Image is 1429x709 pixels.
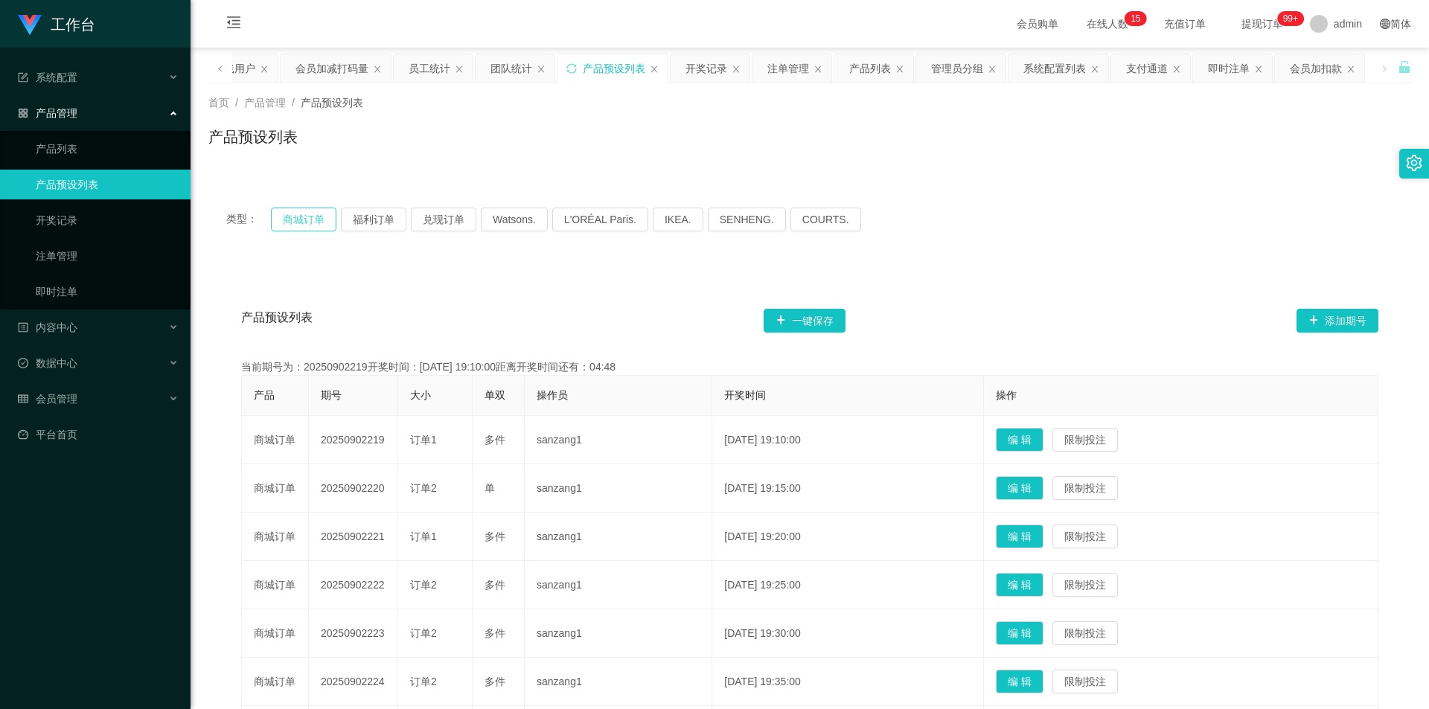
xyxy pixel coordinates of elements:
span: 在线人数 [1079,19,1136,29]
td: 20250902222 [309,561,398,609]
i: 图标: close [1346,65,1355,74]
td: 20250902223 [309,609,398,658]
td: sanzang1 [525,609,712,658]
span: 订单2 [410,579,437,591]
button: 限制投注 [1052,428,1118,452]
span: 产品预设列表 [241,309,313,333]
td: 商城订单 [242,513,309,561]
td: [DATE] 19:20:00 [712,513,984,561]
div: 即时注单 [1208,54,1250,83]
button: 限制投注 [1052,621,1118,645]
td: 20250902221 [309,513,398,561]
sup: 1054 [1277,11,1304,26]
i: 图标: check-circle-o [18,358,28,368]
span: 大小 [410,389,431,401]
i: 图标: close [732,65,741,74]
div: 注单管理 [767,54,809,83]
td: 商城订单 [242,658,309,706]
td: [DATE] 19:10:00 [712,416,984,464]
button: 商城订单 [271,208,336,231]
button: 编 辑 [996,476,1043,500]
button: 编 辑 [996,573,1043,597]
div: 团队统计 [490,54,532,83]
div: 员工统计 [409,54,450,83]
span: 订单1 [410,530,437,542]
div: 当前期号为：20250902219开奖时间：[DATE] 19:10:00距离开奖时间还有：04:48 [241,359,1378,375]
i: 图标: close [1254,65,1263,74]
td: 20250902220 [309,464,398,513]
span: 产品管理 [18,107,77,119]
i: 图标: global [1380,19,1390,29]
i: 图标: table [18,394,28,404]
i: 图标: appstore-o [18,108,28,118]
i: 图标: left [217,65,224,72]
span: 会员管理 [18,393,77,405]
span: 单双 [485,389,505,401]
button: 限制投注 [1052,476,1118,500]
i: 图标: close [373,65,382,74]
i: 图标: close [1172,65,1181,74]
div: 产品预设列表 [583,54,645,83]
button: 编 辑 [996,524,1043,548]
i: 图标: close [813,65,822,74]
i: 图标: close [537,65,546,74]
span: / [292,97,295,109]
i: 图标: close [1090,65,1099,74]
button: 编 辑 [996,428,1043,452]
span: 首页 [208,97,229,109]
span: 提现订单 [1234,19,1291,29]
button: 限制投注 [1052,670,1118,693]
a: 图标: dashboard平台首页 [18,420,179,449]
span: 订单2 [410,482,437,494]
td: sanzang1 [525,561,712,609]
td: sanzang1 [525,513,712,561]
i: 图标: close [650,65,659,74]
td: sanzang1 [525,416,712,464]
i: 图标: close [988,65,997,74]
h1: 工作台 [51,1,95,48]
a: 产品预设列表 [36,170,179,199]
span: / [235,97,238,109]
td: 商城订单 [242,416,309,464]
span: 多件 [485,676,505,687]
button: IKEA. [653,208,703,231]
a: 即时注单 [36,277,179,307]
p: 1 [1131,11,1136,26]
span: 多件 [485,530,505,542]
td: sanzang1 [525,464,712,513]
button: 编 辑 [996,670,1043,693]
a: 产品列表 [36,134,179,164]
button: 图标: plus添加期号 [1297,309,1378,333]
span: 数据中心 [18,357,77,369]
div: 管理员分组 [931,54,983,83]
i: 图标: close [895,65,904,74]
div: 会员加减打码量 [295,54,368,83]
span: 多件 [485,434,505,446]
span: 单 [485,482,495,494]
span: 开奖时间 [724,389,766,401]
i: 图标: form [18,72,28,83]
span: 产品预设列表 [301,97,363,109]
button: SENHENG. [708,208,786,231]
button: COURTS. [790,208,861,231]
td: [DATE] 19:30:00 [712,609,984,658]
button: 福利订单 [341,208,406,231]
span: 订单2 [410,627,437,639]
h1: 产品预设列表 [208,126,298,148]
span: 操作员 [537,389,568,401]
span: 多件 [485,579,505,591]
button: 限制投注 [1052,524,1118,548]
td: 商城订单 [242,464,309,513]
button: Watsons. [481,208,548,231]
sup: 15 [1125,11,1146,26]
i: 图标: menu-fold [208,1,259,48]
span: 产品 [254,389,275,401]
i: 图标: close [260,65,269,74]
button: L'ORÉAL Paris. [552,208,648,231]
button: 图标: plus一键保存 [764,309,845,333]
i: 图标: unlock [1398,60,1411,74]
div: 支付通道 [1126,54,1168,83]
i: 图标: right [1381,65,1388,72]
a: 开奖记录 [36,205,179,235]
i: 图标: sync [566,63,577,74]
